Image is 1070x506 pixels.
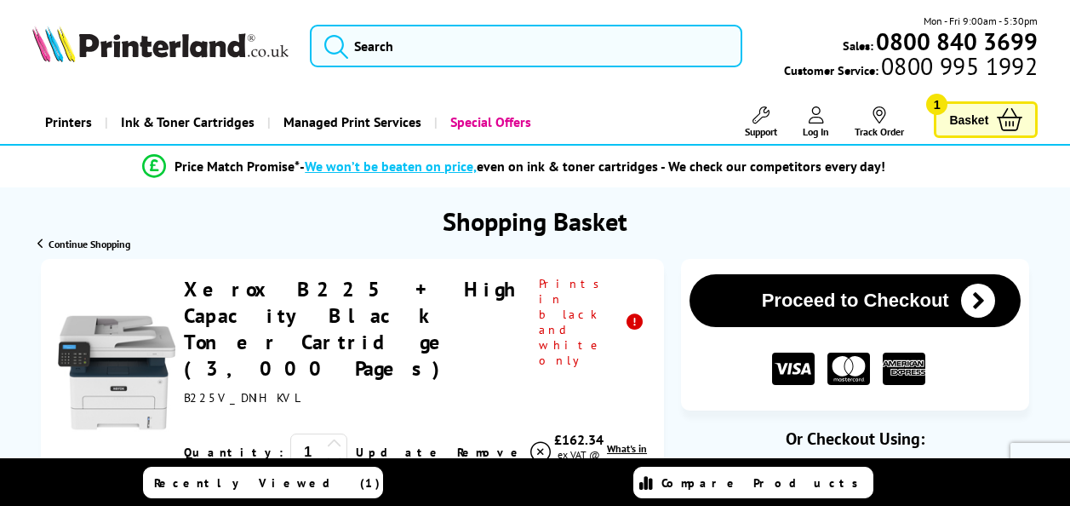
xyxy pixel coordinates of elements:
span: Remove [457,445,524,460]
div: - even on ink & toner cartridges - We check our competitors every day! [300,158,885,175]
span: Ink & Toner Cartridges [121,101,255,144]
a: Xerox B225 + High Capacity Black Toner Cartridge (3,000 Pages) [184,276,513,382]
input: Search [310,25,742,67]
span: Basket [949,108,988,131]
a: Printerland Logo [32,26,289,66]
a: Compare Products [633,467,873,498]
a: Delete item from your basket [457,440,553,465]
div: Or Checkout Using: [681,428,1029,450]
span: Quantity: [184,445,283,460]
img: Xerox B225 + High Capacity Black Toner Cartridge (3,000 Pages) [58,313,175,431]
span: 1 [926,94,947,115]
span: Sales: [843,37,873,54]
img: MASTER CARD [827,353,870,386]
a: lnk_inthebox [604,442,647,468]
span: 0800 995 1992 [878,58,1038,74]
a: Continue Shopping [37,238,130,250]
a: Printers [32,101,105,144]
span: Recently Viewed (1) [154,475,381,491]
span: Compare Products [661,475,867,491]
b: 0800 840 3699 [876,26,1038,57]
span: What's in the box? [607,442,647,468]
span: Log In [803,125,829,138]
div: £162.34 [553,431,604,448]
span: Continue Shopping [49,238,130,250]
span: Price Match Promise* [175,158,300,175]
a: Update [356,445,443,460]
img: American Express [883,353,925,386]
a: Recently Viewed (1) [143,467,383,498]
span: We won’t be beaten on price, [305,158,477,175]
span: Mon - Fri 9:00am - 5:30pm [924,13,1038,29]
span: ex VAT @ 20% [558,448,600,474]
a: Managed Print Services [267,101,434,144]
a: Basket 1 [934,101,1038,138]
span: B225V_DNIHKVL [184,390,302,405]
a: Ink & Toner Cartridges [105,101,267,144]
span: Support [745,125,777,138]
li: modal_Promise [9,152,1020,181]
img: VISA [772,353,815,386]
img: Printerland Logo [32,26,289,62]
span: Customer Service: [784,58,1038,78]
a: Track Order [855,106,904,138]
a: Support [745,106,777,138]
span: Prints in black and white only [539,276,647,368]
h1: Shopping Basket [443,204,627,238]
button: Proceed to Checkout [689,274,1021,327]
a: 0800 840 3699 [873,33,1038,49]
a: Log In [803,106,829,138]
a: Special Offers [434,101,544,144]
